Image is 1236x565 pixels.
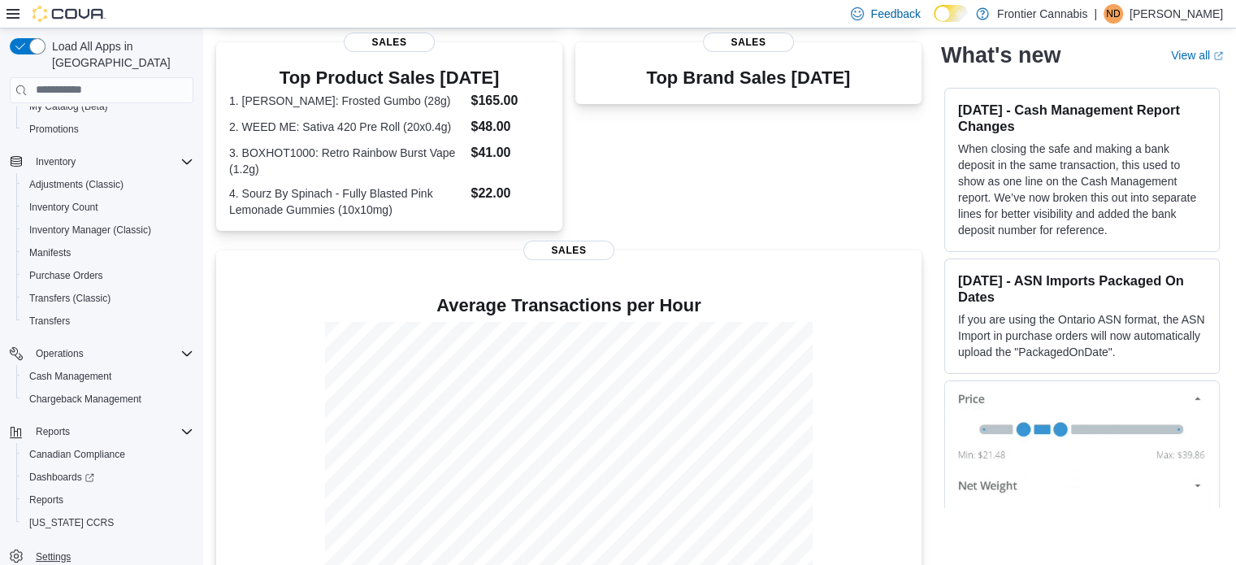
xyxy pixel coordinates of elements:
span: Operations [36,347,84,360]
h2: What's new [941,42,1060,68]
span: Sales [703,33,794,52]
span: My Catalog (Beta) [29,100,108,113]
span: Purchase Orders [29,269,103,282]
dt: 2. WEED ME: Sativa 420 Pre Roll (20x0.4g) [229,119,464,135]
button: Chargeback Management [16,388,200,411]
a: Reports [23,490,70,510]
a: Transfers [23,311,76,331]
span: Dark Mode [934,22,935,23]
span: Load All Apps in [GEOGRAPHIC_DATA] [46,38,193,71]
button: Adjustments (Classic) [16,173,200,196]
button: Transfers (Classic) [16,287,200,310]
button: Transfers [16,310,200,332]
p: When closing the safe and making a bank deposit in the same transaction, this used to show as one... [958,141,1206,238]
span: Sales [523,241,614,260]
span: Settings [36,550,71,563]
button: Inventory [3,150,200,173]
span: Inventory [36,155,76,168]
a: Inventory Manager (Classic) [23,220,158,240]
span: Transfers [29,315,70,328]
span: Canadian Compliance [23,445,193,464]
a: Purchase Orders [23,266,110,285]
button: Cash Management [16,365,200,388]
span: Transfers [23,311,193,331]
svg: External link [1213,51,1223,61]
span: Reports [29,493,63,506]
span: Sales [344,33,435,52]
button: Operations [3,342,200,365]
p: | [1094,4,1097,24]
span: Manifests [29,246,71,259]
span: Operations [29,344,193,363]
a: Cash Management [23,367,118,386]
a: View allExternal link [1171,49,1223,62]
a: My Catalog (Beta) [23,97,115,116]
dd: $22.00 [471,184,549,203]
span: Transfers (Classic) [29,292,111,305]
button: Purchase Orders [16,264,200,287]
span: Inventory Count [23,198,193,217]
p: Frontier Cannabis [997,4,1087,24]
a: Canadian Compliance [23,445,132,464]
button: Reports [29,422,76,441]
span: Dashboards [29,471,94,484]
button: Inventory [29,152,82,172]
input: Dark Mode [934,5,968,22]
h3: Top Product Sales [DATE] [229,68,549,88]
a: [US_STATE] CCRS [23,513,120,532]
span: Inventory Manager (Classic) [29,224,151,237]
button: Reports [3,420,200,443]
a: Promotions [23,120,85,139]
span: Cash Management [29,370,111,383]
p: [PERSON_NAME] [1130,4,1223,24]
a: Dashboards [16,466,200,489]
span: Reports [36,425,70,438]
button: [US_STATE] CCRS [16,511,200,534]
button: Promotions [16,118,200,141]
span: Chargeback Management [23,389,193,409]
a: Dashboards [23,467,101,487]
h3: [DATE] - ASN Imports Packaged On Dates [958,272,1206,305]
dd: $48.00 [471,117,549,137]
span: Promotions [29,123,79,136]
button: My Catalog (Beta) [16,95,200,118]
span: Feedback [870,6,920,22]
a: Transfers (Classic) [23,289,117,308]
span: Promotions [23,120,193,139]
button: Reports [16,489,200,511]
dt: 4. Sourz By Spinach - Fully Blasted Pink Lemonade Gummies (10x10mg) [229,185,464,218]
span: Transfers (Classic) [23,289,193,308]
span: Manifests [23,243,193,263]
span: Reports [23,490,193,510]
h3: Top Brand Sales [DATE] [647,68,851,88]
span: Canadian Compliance [29,448,125,461]
dd: $41.00 [471,143,549,163]
button: Inventory Manager (Classic) [16,219,200,241]
span: ND [1106,4,1120,24]
span: Dashboards [23,467,193,487]
span: Inventory Count [29,201,98,214]
span: Inventory Manager (Classic) [23,220,193,240]
dt: 3. BOXHOT1000: Retro Rainbow Burst Vape (1.2g) [229,145,464,177]
span: Cash Management [23,367,193,386]
a: Chargeback Management [23,389,148,409]
span: Inventory [29,152,193,172]
span: Purchase Orders [23,266,193,285]
dt: 1. [PERSON_NAME]: Frosted Gumbo (28g) [229,93,464,109]
h4: Average Transactions per Hour [229,296,909,315]
a: Inventory Count [23,198,105,217]
span: Adjustments (Classic) [23,175,193,194]
a: Adjustments (Classic) [23,175,130,194]
button: Canadian Compliance [16,443,200,466]
span: Chargeback Management [29,393,141,406]
img: Cova [33,6,106,22]
button: Operations [29,344,90,363]
p: If you are using the Ontario ASN format, the ASN Import in purchase orders will now automatically... [958,311,1206,360]
div: Nicole De La Mare [1104,4,1123,24]
span: My Catalog (Beta) [23,97,193,116]
button: Manifests [16,241,200,264]
span: Reports [29,422,193,441]
dd: $165.00 [471,91,549,111]
span: [US_STATE] CCRS [29,516,114,529]
button: Inventory Count [16,196,200,219]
